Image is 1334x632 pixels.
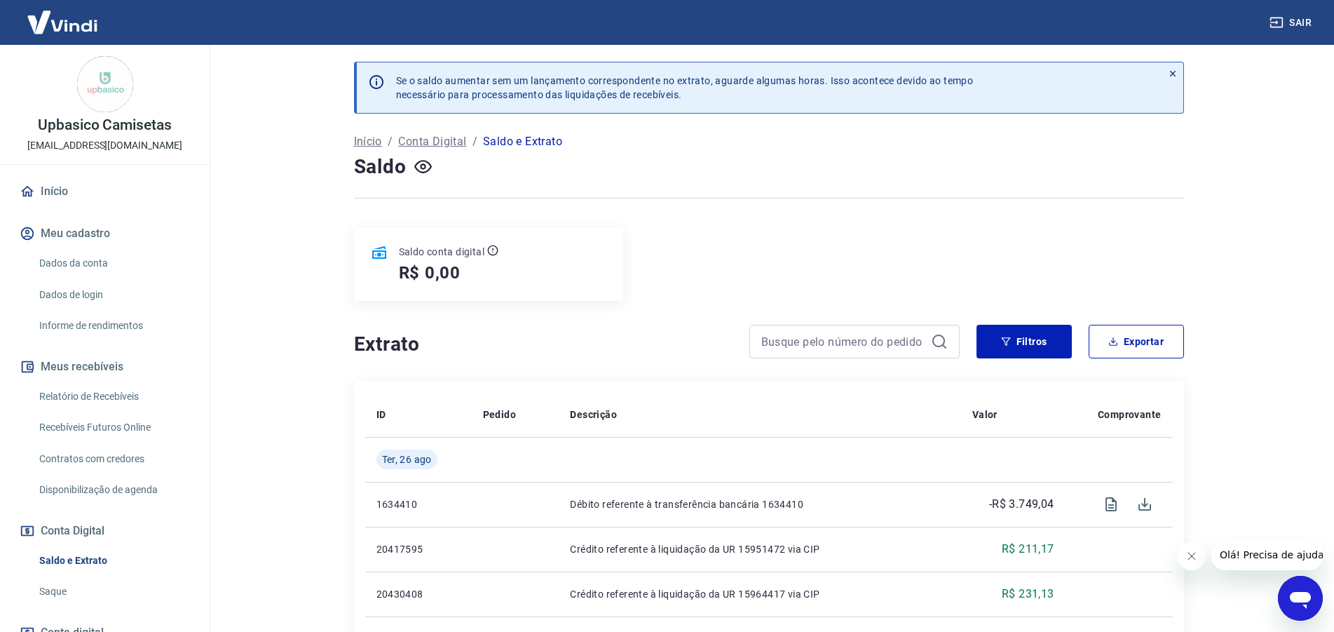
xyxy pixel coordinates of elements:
[570,587,949,601] p: Crédito referente à liquidação da UR 15964417 via CIP
[570,408,617,422] p: Descrição
[483,408,516,422] p: Pedido
[34,249,193,278] a: Dados da conta
[17,516,193,546] button: Conta Digital
[34,311,193,340] a: Informe de rendimentos
[27,138,182,153] p: [EMAIL_ADDRESS][DOMAIN_NAME]
[376,408,386,422] p: ID
[17,218,193,249] button: Meu cadastro
[376,542,461,556] p: 20417595
[989,496,1054,513] p: -R$ 3.749,04
[972,408,998,422] p: Valor
[570,497,949,511] p: Débito referente à transferência bancária 1634410
[17,176,193,207] a: Início
[1128,488,1162,521] span: Download
[34,577,193,606] a: Saque
[399,245,485,259] p: Saldo conta digital
[761,331,925,352] input: Busque pelo número do pedido
[38,118,172,133] p: Upbasico Camisetas
[396,74,974,102] p: Se o saldo aumentar sem um lançamento correspondente no extrato, aguarde algumas horas. Isso acon...
[483,133,562,150] p: Saldo e Extrato
[354,153,407,181] h4: Saldo
[34,382,193,411] a: Relatório de Recebíveis
[382,452,432,466] span: Ter, 26 ago
[17,1,108,43] img: Vindi
[376,497,461,511] p: 1634410
[1089,325,1184,358] button: Exportar
[1211,539,1323,570] iframe: Mensagem da empresa
[77,56,133,112] img: 37ac420f-eaed-40c5-a452-bb649b70af92.jpeg
[398,133,466,150] a: Conta Digital
[17,351,193,382] button: Meus recebíveis
[1002,586,1054,603] p: R$ 231,13
[1178,542,1206,570] iframe: Fechar mensagem
[1094,488,1128,521] span: Visualizar
[976,325,1072,358] button: Filtros
[34,476,193,504] a: Disponibilização de agenda
[34,413,193,442] a: Recebíveis Futuros Online
[354,330,733,358] h4: Extrato
[34,281,193,309] a: Dados de login
[570,542,949,556] p: Crédito referente à liquidação da UR 15951472 via CIP
[388,133,393,150] p: /
[34,546,193,575] a: Saldo e Extrato
[376,587,461,601] p: 20430408
[1002,541,1054,558] p: R$ 211,17
[1267,10,1317,36] button: Sair
[1278,576,1323,621] iframe: Botão para abrir a janela de mensagens
[354,133,382,150] a: Início
[472,133,477,150] p: /
[8,10,118,21] span: Olá! Precisa de ajuda?
[34,445,193,473] a: Contratos com credores
[399,262,461,284] h5: R$ 0,00
[1098,408,1161,422] p: Comprovante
